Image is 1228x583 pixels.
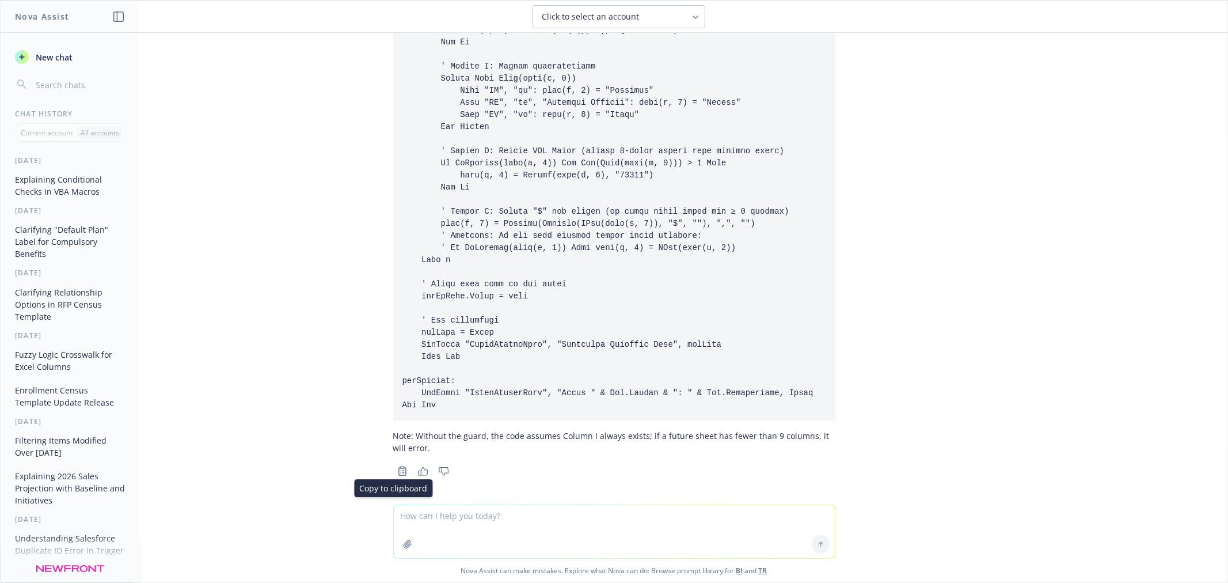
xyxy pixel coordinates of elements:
svg: Copy to clipboard [397,466,408,476]
button: Clarifying Relationship Options in RFP Census Template [10,283,130,326]
button: Click to select an account [533,5,705,28]
div: [DATE] [1,268,139,278]
button: Understanding Salesforce Duplicate ID Error in Trigger [10,529,130,560]
button: Explaining Conditional Checks in VBA Macros [10,170,130,201]
button: Fuzzy Logic Crosswalk for Excel Columns [10,345,130,376]
a: BI [736,566,743,576]
div: [DATE] [1,514,139,524]
p: Current account [21,128,73,138]
span: Click to select an account [542,11,640,22]
span: New chat [33,51,73,63]
div: [DATE] [1,156,139,165]
div: [DATE] [1,331,139,340]
p: Note: Without the guard, the code assumes Column I always exists; if a future sheet has fewer tha... [393,430,835,454]
p: All accounts [81,128,119,138]
button: Clarifying "Default Plan" Label for Compulsory Benefits [10,220,130,263]
button: Enrollment Census Template Update Release [10,381,130,412]
button: Thumbs down [435,463,453,479]
input: Search chats [33,77,125,93]
button: Filtering Items Modified Over [DATE] [10,431,130,462]
h1: Nova Assist [15,10,69,22]
div: [DATE] [1,417,139,426]
button: New chat [10,47,130,67]
div: Chat History [1,109,139,119]
p: Copy to clipboard [360,482,428,494]
div: [DATE] [1,206,139,215]
button: Explaining 2026 Sales Projection with Baseline and Initiatives [10,467,130,510]
span: Nova Assist can make mistakes. Explore what Nova can do: Browse prompt library for and [5,559,1223,582]
a: TR [759,566,767,576]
